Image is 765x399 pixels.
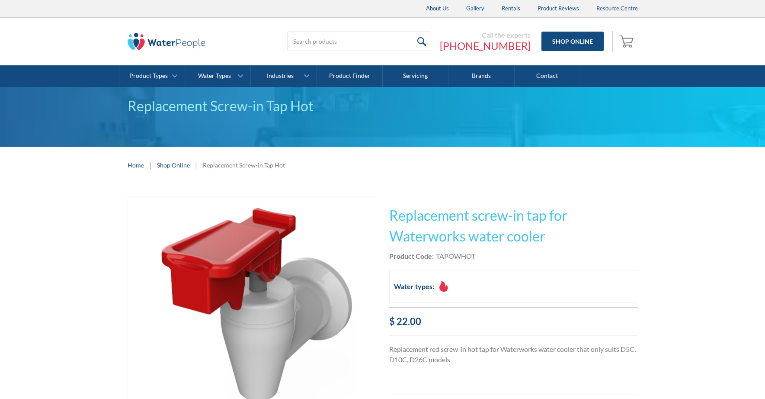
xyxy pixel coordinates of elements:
div: Industries [267,72,294,80]
h2: Water types: [394,281,434,292]
a: Product Finder [317,65,383,87]
a: [PHONE_NUMBER] [440,39,531,52]
div: $ 22.00 [389,314,638,328]
img: shopping cart [619,34,636,48]
div: | [194,160,198,170]
a: Water Types [185,65,250,87]
a: Industries [251,65,316,87]
a: Open empty cart [617,31,638,52]
a: Brands [448,65,514,87]
div: Call the experts [440,31,531,39]
img: The Water People [128,33,205,50]
p: Replacement red screw-in hot tap for Waterworks water cooler that only suits D5C, D10C, D26C models [389,344,638,365]
h1: Replacement screw-in tap for Waterworks water cooler [389,205,638,247]
div: Replacement Screw-in Tap Hot [128,96,638,116]
a: Shop Online [157,161,190,170]
a: Product Types [119,65,185,87]
div: Replacement Screw-in Tap Hot [203,161,285,170]
p: ‍ [389,371,638,382]
div: Product Types [129,72,168,80]
div: | [148,160,153,170]
a: Shop Online [541,32,604,51]
a: Servicing [383,65,448,87]
div: Water Types [198,72,231,80]
a: Home [128,161,144,170]
a: Contact [515,65,580,87]
input: Search products [288,32,431,51]
div: TAPOWHOT [436,251,475,261]
strong: Product Code: [389,252,434,260]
